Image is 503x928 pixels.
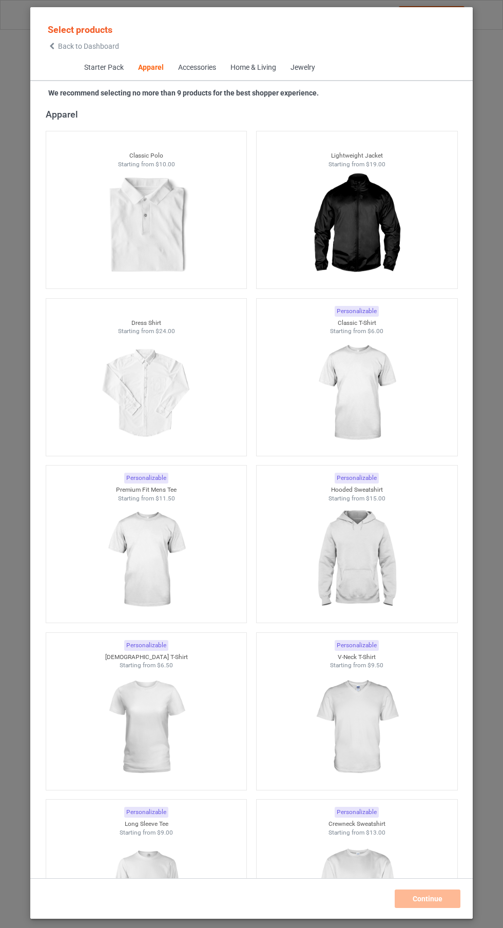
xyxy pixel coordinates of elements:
div: Starting from [257,327,457,336]
div: Classic T-Shirt [257,319,457,327]
span: Starter Pack [76,55,130,80]
img: regular.jpg [100,336,192,451]
div: Starting from [257,160,457,169]
img: regular.jpg [311,168,402,283]
div: Starting from [46,661,247,670]
div: V-Neck T-Shirt [257,653,457,662]
div: Personalizable [124,640,168,651]
span: $19.00 [366,161,385,168]
div: Jewelry [290,63,315,73]
div: Home & Living [230,63,276,73]
span: $9.50 [367,662,383,669]
div: Personalizable [124,473,168,484]
img: regular.jpg [100,168,192,283]
span: $11.50 [155,495,175,502]
div: Starting from [257,828,457,837]
div: Personalizable [335,306,379,317]
div: Personalizable [124,807,168,818]
strong: We recommend selecting no more than 9 products for the best shopper experience. [48,89,319,97]
div: Starting from [46,160,247,169]
div: Dress Shirt [46,319,247,327]
span: $10.00 [155,161,175,168]
div: [DEMOGRAPHIC_DATA] T-Shirt [46,653,247,662]
div: Starting from [257,494,457,503]
span: Select products [48,24,112,35]
span: $9.00 [157,829,173,836]
div: Personalizable [335,640,379,651]
div: Starting from [46,327,247,336]
span: $6.00 [367,327,383,335]
span: $6.50 [157,662,173,669]
div: Personalizable [335,473,379,484]
div: Personalizable [335,807,379,818]
img: regular.jpg [100,502,192,617]
span: $13.00 [366,829,385,836]
div: Starting from [46,494,247,503]
div: Apparel [46,108,462,120]
div: Apparel [138,63,163,73]
div: Long Sleeve Tee [46,820,247,828]
img: regular.jpg [311,502,402,617]
div: Premium Fit Mens Tee [46,486,247,494]
div: Hooded Sweatshirt [257,486,457,494]
div: Lightweight Jacket [257,151,457,160]
div: Accessories [178,63,216,73]
div: Classic Polo [46,151,247,160]
span: Back to Dashboard [58,42,119,50]
img: regular.jpg [311,670,402,785]
div: Starting from [257,661,457,670]
span: $15.00 [366,495,385,502]
div: Starting from [46,828,247,837]
img: regular.jpg [311,336,402,451]
span: $24.00 [155,327,175,335]
div: Crewneck Sweatshirt [257,820,457,828]
img: regular.jpg [100,670,192,785]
